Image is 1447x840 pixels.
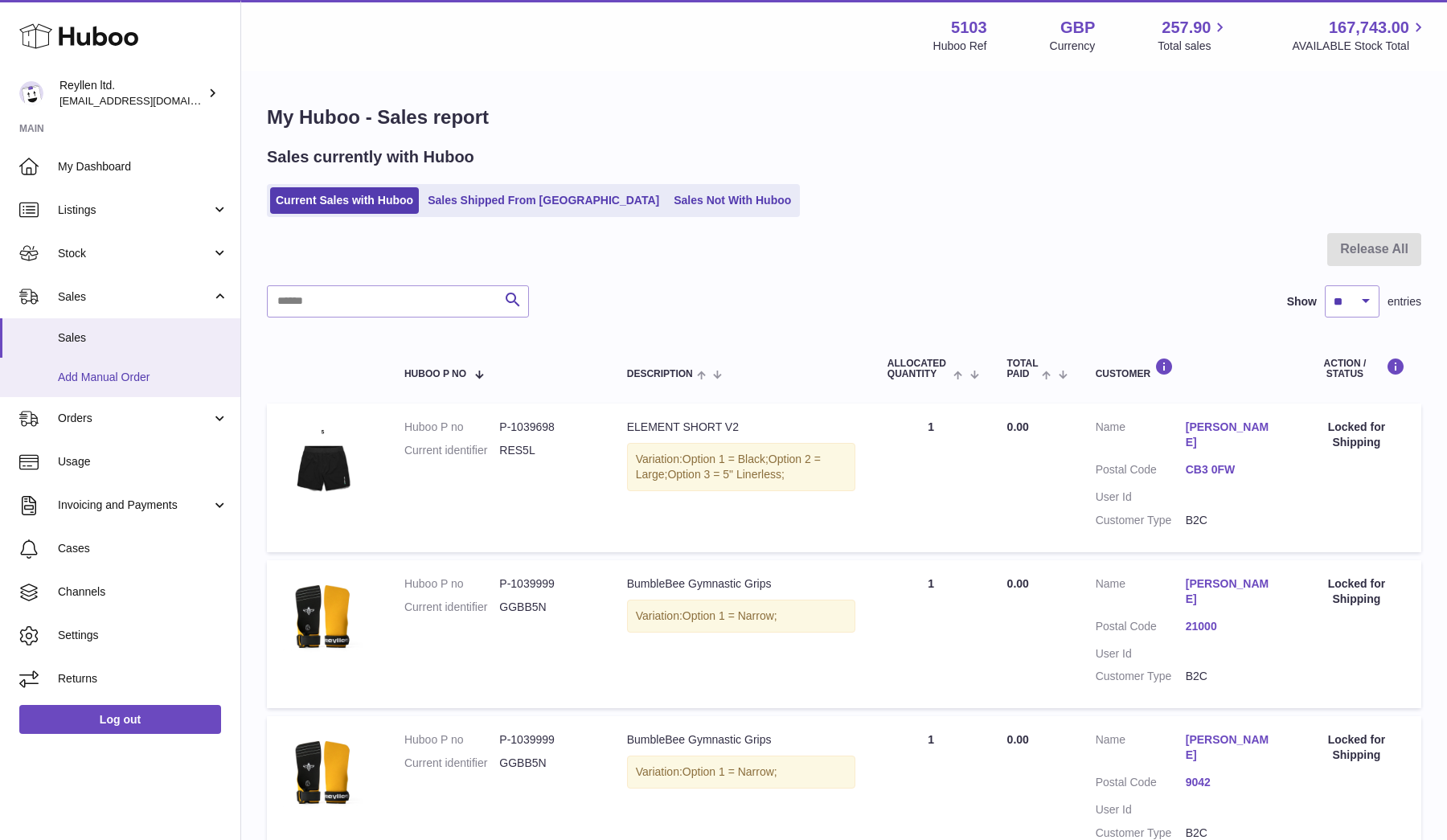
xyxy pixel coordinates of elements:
a: 9042 [1186,775,1276,790]
a: CB3 0FW [1186,462,1276,477]
dd: B2C [1186,513,1276,528]
dt: Name [1096,576,1186,611]
dt: Current identifier [404,600,499,615]
span: Total sales [1158,39,1229,54]
strong: 5103 [951,17,987,39]
span: Returns [58,671,228,686]
img: reyllen@reyllen.com [19,81,43,105]
div: Variation: [627,756,855,789]
dd: P-1039698 [499,420,594,435]
span: Option 1 = Black; [683,453,769,465]
dt: Customer Type [1096,513,1186,528]
div: Locked for Shipping [1308,732,1405,763]
a: [PERSON_NAME] [1186,420,1276,450]
a: [PERSON_NAME] [1186,576,1276,607]
span: 0.00 [1007,420,1029,433]
span: 0.00 [1007,733,1029,746]
dd: RES5L [499,443,594,458]
span: Orders [58,411,211,426]
div: ELEMENT SHORT V2 [627,420,855,435]
div: Variation: [627,443,855,491]
div: Action / Status [1308,358,1405,379]
dt: Huboo P no [404,420,499,435]
h1: My Huboo - Sales report [267,104,1421,130]
div: BumbleBee Gymnastic Grips [627,576,855,592]
span: entries [1388,294,1421,309]
a: 21000 [1186,619,1276,634]
div: Currency [1050,39,1096,54]
a: [PERSON_NAME] [1186,732,1276,763]
img: BumbleBeeMain.jpg [283,576,363,657]
dt: Postal Code [1096,619,1186,638]
div: Locked for Shipping [1308,576,1405,607]
span: Sales [58,289,211,305]
span: Cases [58,541,228,556]
dd: B2C [1186,669,1276,684]
dd: P-1039999 [499,576,594,592]
div: Reyllen ltd. [59,78,204,109]
h2: Sales currently with Huboo [267,146,474,168]
span: Add Manual Order [58,370,228,385]
label: Show [1287,294,1317,309]
div: Locked for Shipping [1308,420,1405,450]
a: 257.90 Total sales [1158,17,1229,54]
dt: User Id [1096,646,1186,662]
dd: P-1039999 [499,732,594,748]
div: Huboo Ref [933,39,987,54]
span: Usage [58,454,228,469]
span: Listings [58,203,211,218]
span: Option 3 = 5" Linerless; [667,468,784,481]
strong: GBP [1060,17,1095,39]
a: Log out [19,705,221,734]
dd: GGBB5N [499,756,594,771]
dt: Huboo P no [404,576,499,592]
span: Description [627,369,693,379]
span: Huboo P no [404,369,466,379]
div: BumbleBee Gymnastic Grips [627,732,855,748]
span: Invoicing and Payments [58,498,211,513]
span: 0.00 [1007,577,1029,590]
dt: Customer Type [1096,669,1186,684]
a: Current Sales with Huboo [270,187,419,214]
span: Settings [58,628,228,643]
span: 167,743.00 [1329,17,1409,39]
div: Customer [1096,358,1276,379]
span: Channels [58,584,228,600]
dt: Huboo P no [404,732,499,748]
div: Variation: [627,600,855,633]
span: Total paid [1007,359,1039,379]
dt: Name [1096,420,1186,454]
dt: Postal Code [1096,775,1186,794]
dd: GGBB5N [499,600,594,615]
a: Sales Shipped From [GEOGRAPHIC_DATA] [422,187,665,214]
span: Option 1 = Narrow; [683,609,777,622]
span: 257.90 [1162,17,1211,39]
dt: Current identifier [404,443,499,458]
img: 51031747233160.jpg [283,420,363,500]
a: 167,743.00 AVAILABLE Stock Total [1292,17,1428,54]
dt: Postal Code [1096,462,1186,481]
dt: User Id [1096,802,1186,817]
span: Option 1 = Narrow; [683,765,777,778]
dt: Name [1096,732,1186,767]
td: 1 [871,560,991,708]
dt: User Id [1096,490,1186,505]
span: Sales [58,330,228,346]
span: [EMAIL_ADDRESS][DOMAIN_NAME] [59,94,236,107]
span: My Dashboard [58,159,228,174]
td: 1 [871,404,991,551]
span: Stock [58,246,211,261]
span: ALLOCATED Quantity [887,359,949,379]
img: BumbleBeeMain.jpg [283,732,363,813]
span: AVAILABLE Stock Total [1292,39,1428,54]
a: Sales Not With Huboo [668,187,797,214]
dt: Current identifier [404,756,499,771]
